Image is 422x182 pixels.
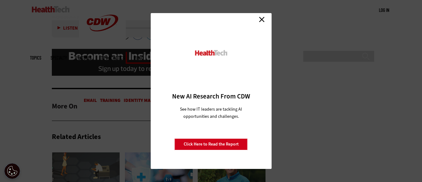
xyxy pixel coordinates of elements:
[194,50,228,56] img: HealthTech_0.png
[257,15,266,24] a: Close
[172,106,250,120] p: See how IT leaders are tackling AI opportunities and challenges.
[4,163,20,179] div: Cookie Settings
[4,163,20,179] button: Open Preferences
[175,138,248,150] a: Click Here to Read the Report
[161,92,261,101] h3: New AI Research From CDW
